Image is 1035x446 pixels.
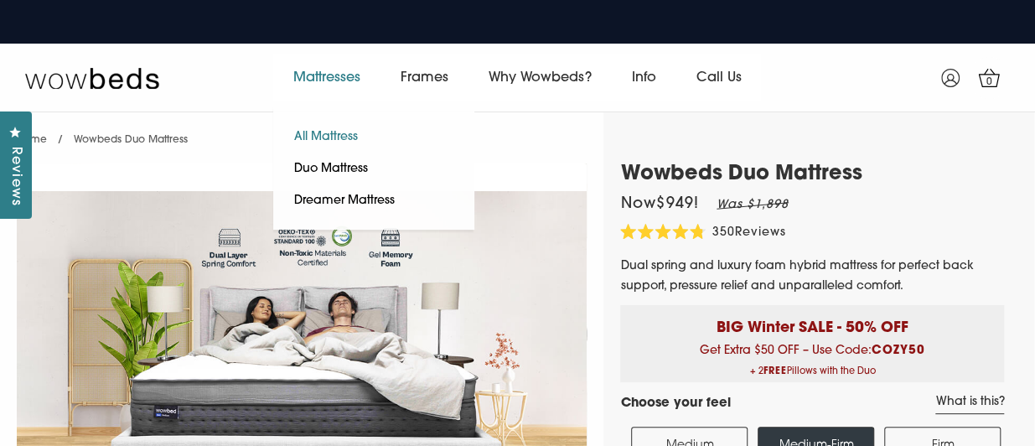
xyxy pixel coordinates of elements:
[968,57,1010,99] a: 0
[633,361,991,382] span: + 2 Pillows with the Duo
[380,54,468,101] a: Frames
[763,367,786,376] b: FREE
[611,54,675,101] a: Info
[712,226,735,239] span: 350
[633,345,991,382] span: Get Extra $50 OFF – Use Code:
[17,135,47,145] a: Home
[735,226,786,239] span: Reviews
[4,147,26,206] span: Reviews
[17,112,188,155] nav: breadcrumbs
[273,153,389,185] a: Duo Mattress
[25,66,159,90] img: Wow Beds Logo
[633,305,991,340] p: BIG Winter SALE - 50% OFF
[620,197,699,212] span: Now $949 !
[675,54,761,101] a: Call Us
[872,345,925,357] b: COZY50
[468,54,611,101] a: Why Wowbeds?
[74,135,188,145] span: Wowbeds Duo Mattress
[935,395,1004,414] a: What is this?
[273,54,380,101] a: Mattresses
[620,395,730,414] h4: Choose your feel
[620,163,1004,187] h1: Wowbeds Duo Mattress
[717,199,789,211] em: Was $1,898
[620,224,786,243] div: 350Reviews
[273,185,416,217] a: Dreamer Mattress
[273,122,379,153] a: All Mattress
[620,260,973,293] span: Dual spring and luxury foam hybrid mattress for perfect back support, pressure relief and unparal...
[58,135,63,145] span: /
[981,74,997,91] span: 0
